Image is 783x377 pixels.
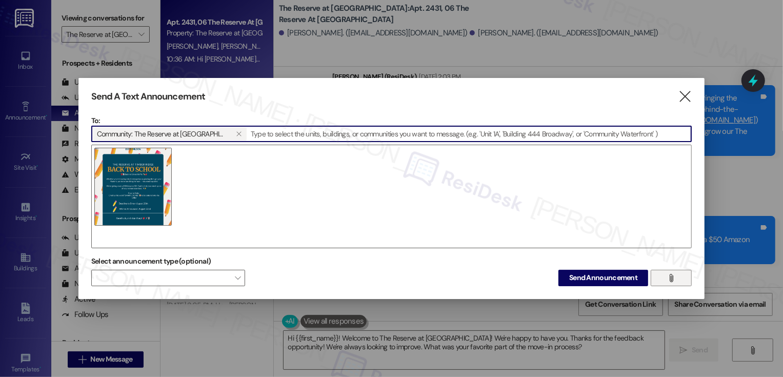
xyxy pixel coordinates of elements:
[558,270,648,286] button: Send Announcement
[248,126,692,142] input: Type to select the units, buildings, or communities you want to message. (e.g. 'Unit 1A', 'Buildi...
[91,91,205,103] h3: Send A Text Announcement
[678,91,692,102] i: 
[97,127,227,141] span: Community: The Reserve at Timber Ridge
[668,274,675,282] i: 
[91,115,692,126] p: To:
[91,253,211,269] label: Select announcement type (optional)
[569,272,637,283] span: Send Announcement
[231,127,247,141] button: Community: The Reserve at Timber Ridge
[94,148,172,226] img: obu9dpqtjf8nbo3z3hkq.png
[236,130,242,138] i: 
